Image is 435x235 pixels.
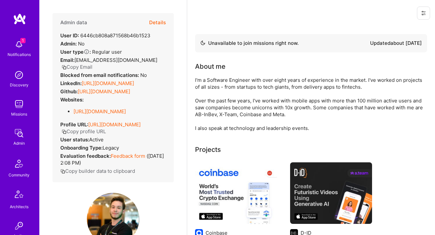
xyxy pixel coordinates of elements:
[60,97,84,103] strong: Websites:
[60,153,111,159] strong: Evaluation feedback:
[149,13,166,32] button: Details
[60,168,135,174] button: Copy builder data to clipboard
[74,57,157,63] span: [EMAIL_ADDRESS][DOMAIN_NAME]
[60,80,82,86] strong: LinkedIn:
[88,121,141,128] a: [URL][DOMAIN_NAME]
[60,169,65,174] i: icon Copy
[13,13,26,25] img: logo
[60,145,103,151] strong: Onboarding Type:
[290,162,372,224] img: D-ID Mobile Studio App
[60,72,147,79] div: No
[13,140,25,147] div: Admin
[12,219,26,232] img: Invite
[9,172,30,178] div: Community
[60,136,89,143] strong: User status:
[73,108,126,115] a: [URL][DOMAIN_NAME]
[60,32,79,39] strong: User ID:
[60,121,88,128] strong: Profile URL:
[60,88,78,95] strong: Github:
[60,72,140,78] strong: Blocked from email notifications:
[195,145,221,154] div: Projects
[60,20,87,26] h4: Admin data
[11,111,27,117] div: Missions
[62,128,106,135] button: Copy profile URL
[82,80,134,86] a: [URL][DOMAIN_NAME]
[62,65,67,70] i: icon Copy
[11,188,27,203] img: Architects
[195,162,277,224] img: Elevating Coinbase's App Infrastructure for 73 Million Users
[10,81,29,88] div: Discovery
[10,203,29,210] div: Architects
[12,127,26,140] img: admin teamwork
[60,40,85,47] div: No
[60,57,74,63] strong: Email:
[195,62,226,71] div: About me
[200,39,299,47] div: Unavailable to join missions right now.
[12,68,26,81] img: discovery
[103,145,119,151] span: legacy
[89,136,104,143] span: Active
[60,32,150,39] div: 6446cb808a871568b46b1523
[60,41,77,47] strong: Admin:
[370,39,422,47] div: Updated about [DATE]
[20,38,26,43] span: 1
[60,48,122,55] div: Regular user
[195,77,427,132] div: I'm a Software Engineer with over eight years of experience in the market. I've worked on project...
[60,153,166,166] div: ( [DATE] 2:08 PM )
[78,88,130,95] a: [URL][DOMAIN_NAME]
[62,129,67,134] i: icon Copy
[84,49,89,55] i: Help
[12,98,26,111] img: teamwork
[200,40,206,45] img: Availability
[62,63,92,70] button: Copy Email
[11,156,27,172] img: Community
[60,49,91,55] strong: User type :
[111,153,145,159] a: Feedback form
[12,38,26,51] img: bell
[8,51,31,58] div: Notifications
